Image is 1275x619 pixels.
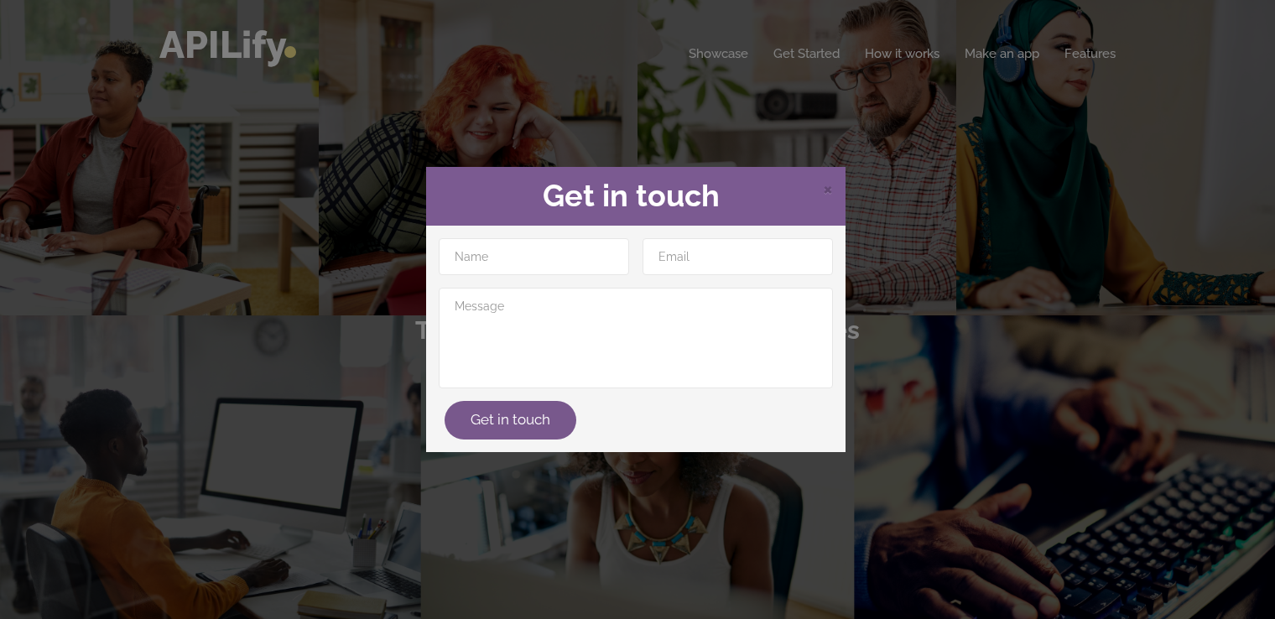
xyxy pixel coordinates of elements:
[439,238,629,275] input: Name
[823,178,833,199] span: Close
[823,175,833,200] span: ×
[445,401,576,440] button: Get in touch
[643,238,833,275] input: Email
[439,179,833,213] h2: Get in touch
